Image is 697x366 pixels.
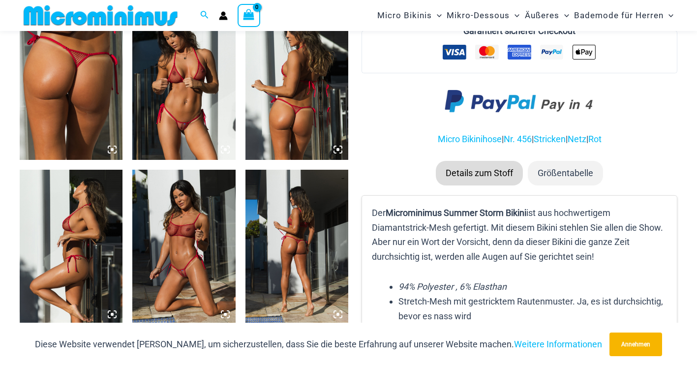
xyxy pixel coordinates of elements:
p: Der ist aus hochwertigem Diamantstrick-Mesh gefertigt. Mit diesem Bikini stehlen Sie allen die Sh... [372,206,667,264]
img: Summer Storm Red 332 Crop Top 456 Micro [245,170,348,324]
a: Rot [588,134,602,144]
a: ÄußeresMenu ToggleMenü umschalten [522,3,572,28]
a: Bademode für HerrenMenu ToggleMenü umschalten [572,3,676,28]
a: Warenkorb anzeigen, leer [238,4,260,27]
a: Link zum Suchsymbol [200,9,209,22]
a: Micro BikinisMenu ToggleMenü umschalten [375,3,444,28]
img: MM SHOP LOGO FLACH [20,4,182,27]
a: Micro Bikinihose [438,134,502,144]
a: Nr. 456 [504,134,532,144]
a: Weitere Informationen [514,339,602,349]
img: Summer Storm Red 456 Micro [20,5,122,160]
em: 94% Polyester , 6% Elasthan [398,281,507,292]
span: Menü umschalten [559,3,569,28]
li: Größentabelle [528,161,603,185]
span: Menü umschalten [510,3,519,28]
li: Details zum Stoff [436,161,523,185]
font: Mikro-Dessous [447,10,510,20]
a: Netz [568,134,586,144]
font: Micro Bikinis [377,10,432,20]
p: | | | | [362,132,677,147]
font: Bademode für Herren [574,10,664,20]
nav: Seitennavigation [373,1,677,30]
span: Menü umschalten [432,3,442,28]
img: Summer Storm Red 332 Crop Top 456 Micro [132,170,235,324]
li: Stretch-Mesh mit gestricktem Rautenmuster. Ja, es ist durchsichtig, bevor es nass wird [398,294,667,323]
a: Mikro-DessousMenu ToggleMenü umschalten [444,3,522,28]
font: Äußeres [525,10,559,20]
button: Annehmen [609,333,662,356]
img: Summer Storm Red 312 Tri Top 456 Micro [132,5,235,160]
b: Microminimus Summer Storm Bikini [386,208,526,218]
span: Menü umschalten [664,3,673,28]
a: Link zum Kontosymbol [219,11,228,20]
img: Summer Storm Red 312 Tri Top 456 Micro [245,5,348,160]
img: Summer Storm Red 312 Tri Top 456 Micro [20,170,122,324]
a: Stricken [534,134,566,144]
p: Diese Website verwendet [PERSON_NAME], um sicherzustellen, dass Sie die beste Erfahrung auf unser... [35,337,602,352]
